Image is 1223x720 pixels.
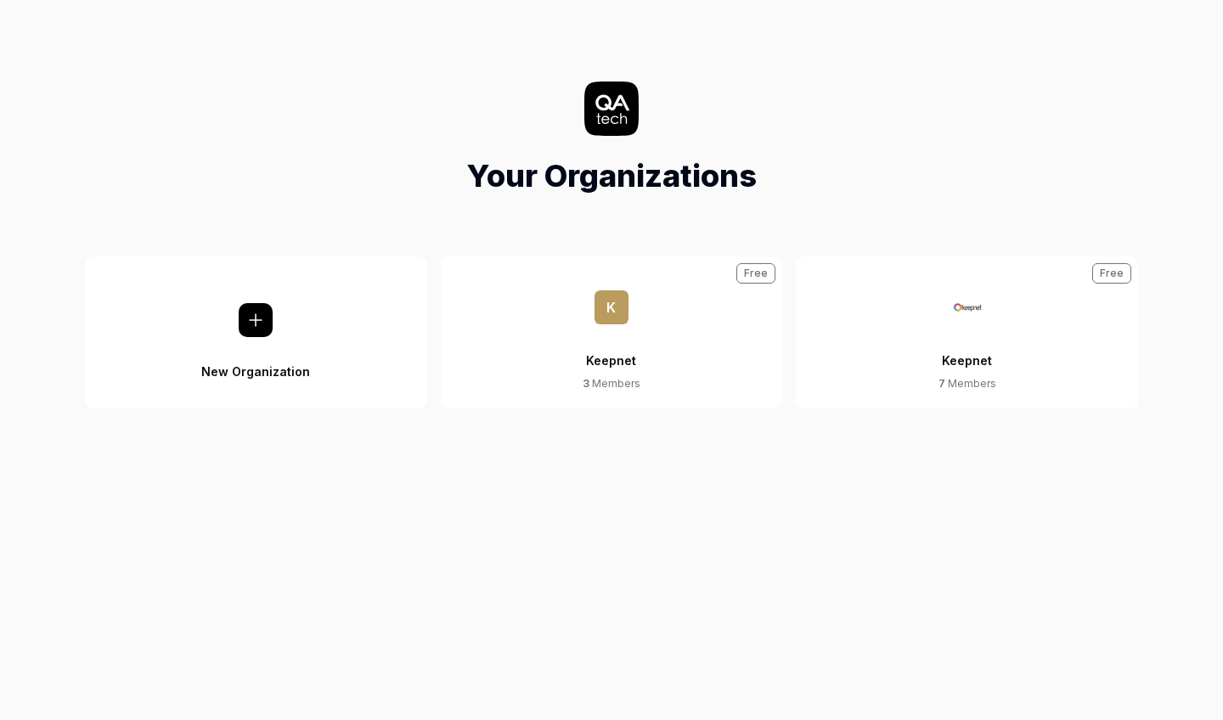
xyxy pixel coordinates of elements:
[583,376,640,391] div: Members
[201,337,310,380] div: New Organization
[586,324,636,376] div: Keepnet
[938,377,945,390] span: 7
[950,290,984,324] img: Keepnet Logo
[796,256,1138,408] button: Keepnet7 MembersFree
[441,256,783,408] button: KKeepnet3 MembersFree
[583,377,589,390] span: 3
[1092,263,1131,284] div: Free
[466,153,757,199] h1: Your Organizations
[85,256,427,408] button: New Organization
[938,376,996,391] div: Members
[595,290,628,324] span: K
[736,263,775,284] div: Free
[796,256,1138,408] a: Keepnet LogoKeepnet7 MembersFree
[942,324,992,376] div: Keepnet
